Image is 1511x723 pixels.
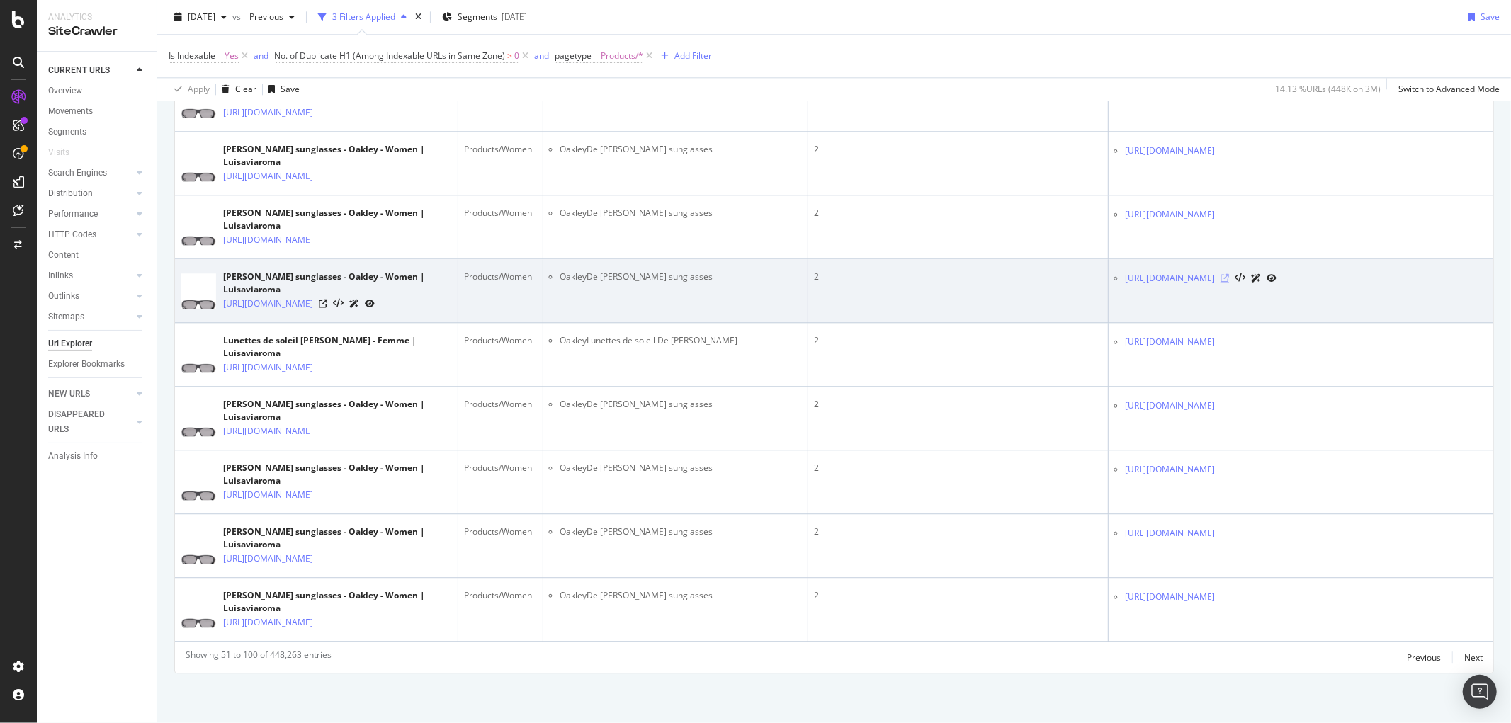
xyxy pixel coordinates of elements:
[274,50,505,62] span: No. of Duplicate H1 (Among Indexable URLs in Same Zone)
[48,125,86,140] div: Segments
[223,525,452,551] div: [PERSON_NAME] sunglasses - Oakley - Women | Luisaviaroma
[169,50,215,62] span: Is Indexable
[464,462,537,474] div: Products/Women
[349,296,359,311] a: AI Url Details
[814,207,1102,220] div: 2
[181,203,216,251] img: main image
[48,309,84,324] div: Sitemaps
[1125,526,1215,540] a: [URL][DOMAIN_NAME]
[223,589,452,615] div: [PERSON_NAME] sunglasses - Oakley - Women | Luisaviaroma
[1125,207,1215,222] a: [URL][DOMAIN_NAME]
[181,140,216,187] img: main image
[188,11,215,23] span: 2025 Sep. 1st
[48,186,132,201] a: Distribution
[181,331,216,378] img: main image
[217,50,222,62] span: =
[507,50,512,62] span: >
[514,46,519,66] span: 0
[814,525,1102,538] div: 2
[48,449,98,464] div: Analysis Info
[560,143,802,156] li: OakleyDe [PERSON_NAME] sunglasses
[464,143,537,156] div: Products/Women
[48,289,132,304] a: Outlinks
[48,84,82,98] div: Overview
[312,6,412,28] button: 3 Filters Applied
[223,169,313,183] a: [URL][DOMAIN_NAME]
[223,462,452,487] div: [PERSON_NAME] sunglasses - Oakley - Women | Luisaviaroma
[263,78,300,101] button: Save
[814,398,1102,411] div: 2
[181,394,216,442] img: main image
[223,207,452,232] div: [PERSON_NAME] sunglasses - Oakley - Women | Luisaviaroma
[365,296,375,311] a: URL Inspection
[48,63,132,78] a: CURRENT URLS
[48,248,79,263] div: Content
[254,49,268,62] button: and
[48,336,147,351] a: Url Explorer
[223,271,452,296] div: [PERSON_NAME] sunglasses - Oakley - Women | Luisaviaroma
[223,297,313,311] a: [URL][DOMAIN_NAME]
[560,525,802,538] li: OakleyDe [PERSON_NAME] sunglasses
[281,83,300,95] div: Save
[37,37,159,48] div: Dominio: [DOMAIN_NAME]
[319,300,327,308] a: Visit Online Page
[48,357,125,372] div: Explorer Bookmarks
[48,145,69,160] div: Visits
[181,267,216,314] img: main image
[1125,271,1215,285] a: [URL][DOMAIN_NAME]
[48,104,93,119] div: Movements
[48,336,92,351] div: Url Explorer
[1393,78,1500,101] button: Switch to Advanced Mode
[223,615,313,630] a: [URL][DOMAIN_NAME]
[223,424,313,438] a: [URL][DOMAIN_NAME]
[1275,83,1381,95] div: 14.13 % URLs ( 448K on 3M )
[181,586,216,633] img: main image
[158,84,235,93] div: Keyword (traffico)
[223,360,313,375] a: [URL][DOMAIN_NAME]
[48,407,132,437] a: DISAPPEARED URLS
[464,334,537,347] div: Products/Women
[436,6,533,28] button: Segments[DATE]
[48,268,132,283] a: Inlinks
[1125,399,1215,413] a: [URL][DOMAIN_NAME]
[225,46,239,66] span: Yes
[48,309,132,324] a: Sitemaps
[48,248,147,263] a: Content
[48,166,132,181] a: Search Engines
[74,84,108,93] div: Dominio
[1125,462,1215,477] a: [URL][DOMAIN_NAME]
[464,589,537,602] div: Products/Women
[594,50,599,62] span: =
[1251,271,1261,285] a: AI Url Details
[655,47,712,64] button: Add Filter
[814,589,1102,602] div: 2
[235,83,256,95] div: Clear
[232,11,244,23] span: vs
[40,23,69,34] div: v 4.0.25
[814,334,1102,347] div: 2
[188,83,210,95] div: Apply
[48,289,79,304] div: Outlinks
[48,166,107,181] div: Search Engines
[48,186,93,201] div: Distribution
[555,50,592,62] span: pagetype
[1464,649,1483,666] button: Next
[1407,649,1441,666] button: Previous
[223,233,313,247] a: [URL][DOMAIN_NAME]
[23,37,34,48] img: website_grey.svg
[48,387,132,402] a: NEW URLS
[48,104,147,119] a: Movements
[412,10,424,24] div: times
[216,78,256,101] button: Clear
[169,78,210,101] button: Apply
[560,271,802,283] li: OakleyDe [PERSON_NAME] sunglasses
[464,525,537,538] div: Products/Women
[48,227,96,242] div: HTTP Codes
[1464,651,1483,664] div: Next
[464,398,537,411] div: Products/Women
[48,207,98,222] div: Performance
[223,398,452,423] div: [PERSON_NAME] sunglasses - Oakley - Women | Luisaviaroma
[254,50,268,62] div: and
[1221,274,1229,283] a: Visit Online Page
[223,334,452,360] div: Lunettes de soleil [PERSON_NAME] - Femme | Luisaviaroma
